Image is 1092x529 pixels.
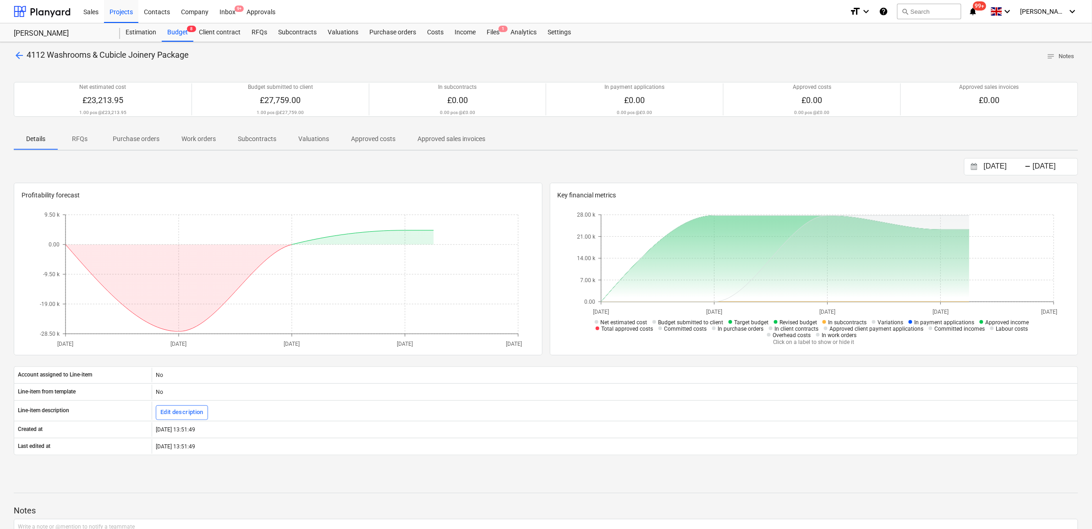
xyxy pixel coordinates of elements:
[273,23,322,42] a: Subcontracts
[57,341,73,347] tspan: [DATE]
[584,299,595,305] tspan: 0.00
[447,95,468,105] span: £0.00
[22,191,535,200] p: Profitability forecast
[235,5,244,12] span: 9+
[260,95,301,105] span: £27,759.00
[238,134,276,144] p: Subcontracts
[40,331,60,337] tspan: -28.50 k
[795,109,830,115] p: 0.00 pcs @ £0.00
[18,388,76,396] p: Line-item from template
[351,134,395,144] p: Approved costs
[44,212,60,218] tspan: 9.50 k
[558,191,1071,200] p: Key financial metrics
[979,95,1000,105] span: £0.00
[775,326,819,332] span: In client contracts
[933,309,949,315] tspan: [DATE]
[193,23,246,42] a: Client contract
[735,319,769,326] span: Target budget
[248,83,313,91] p: Budget submitted to client
[822,332,857,338] span: In work orders
[152,439,1078,454] div: [DATE] 13:51:49
[25,134,47,144] p: Details
[1047,51,1075,62] span: Notes
[162,23,193,42] a: Budget8
[181,134,216,144] p: Work orders
[664,326,707,332] span: Committed costs
[160,407,203,418] div: Edit description
[780,319,818,326] span: Revised budget
[773,332,811,338] span: Overhead costs
[577,212,596,218] tspan: 28.00 k
[449,23,481,42] a: Income
[505,341,521,347] tspan: [DATE]
[1043,49,1078,64] button: Notes
[982,160,1029,173] input: Start Date
[1042,309,1058,315] tspan: [DATE]
[481,23,505,42] div: Files
[601,319,648,326] span: Net estimated cost
[49,241,60,248] tspan: 0.00
[593,309,609,315] tspan: [DATE]
[966,162,982,172] button: Interact with the calendar and add the check-in date for your trip.
[40,301,60,307] tspan: -19.00 k
[14,29,109,38] div: [PERSON_NAME]
[82,95,123,105] span: £23,213.95
[802,95,823,105] span: £0.00
[915,319,975,326] span: In payment applications
[18,371,92,379] p: Account assigned to Line-item
[829,319,867,326] span: In subcontracts
[120,23,162,42] a: Estimation
[170,341,187,347] tspan: [DATE]
[499,26,508,32] span: 1
[284,341,300,347] tspan: [DATE]
[246,23,273,42] a: RFQs
[397,341,413,347] tspan: [DATE]
[577,255,596,262] tspan: 14.00 k
[14,50,25,61] span: arrow_back
[505,23,542,42] a: Analytics
[322,23,364,42] a: Valuations
[658,319,724,326] span: Budget submitted to client
[935,326,985,332] span: Committed incomes
[481,23,505,42] a: Files1
[440,109,475,115] p: 0.00 pcs @ £0.00
[439,83,477,91] p: In subcontracts
[617,109,653,115] p: 0.00 pcs @ £0.00
[27,50,189,60] span: 4112 Washrooms & Cubicle Joinery Package
[830,326,924,332] span: Approved client payment applications
[960,83,1019,91] p: Approved sales invoices
[79,83,126,91] p: Net estimated cost
[18,442,50,450] p: Last edited at
[602,326,653,332] span: Total approved costs
[156,405,208,420] button: Edit description
[574,338,1054,346] p: Click on a label to show or hide it
[364,23,422,42] a: Purchase orders
[1031,160,1078,173] input: End Date
[996,326,1028,332] span: Labour costs
[820,309,836,315] tspan: [DATE]
[878,319,904,326] span: Variations
[422,23,449,42] a: Costs
[417,134,485,144] p: Approved sales invoices
[986,319,1029,326] span: Approved income
[1047,52,1055,60] span: notes
[18,407,69,414] p: Line-item description
[707,309,723,315] tspan: [DATE]
[113,134,159,144] p: Purchase orders
[14,505,1078,516] p: Notes
[625,95,645,105] span: £0.00
[152,385,1078,399] div: No
[1025,164,1031,169] div: -
[69,134,91,144] p: RFQs
[152,368,1078,382] div: No
[162,23,193,42] div: Budget
[298,134,329,144] p: Valuations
